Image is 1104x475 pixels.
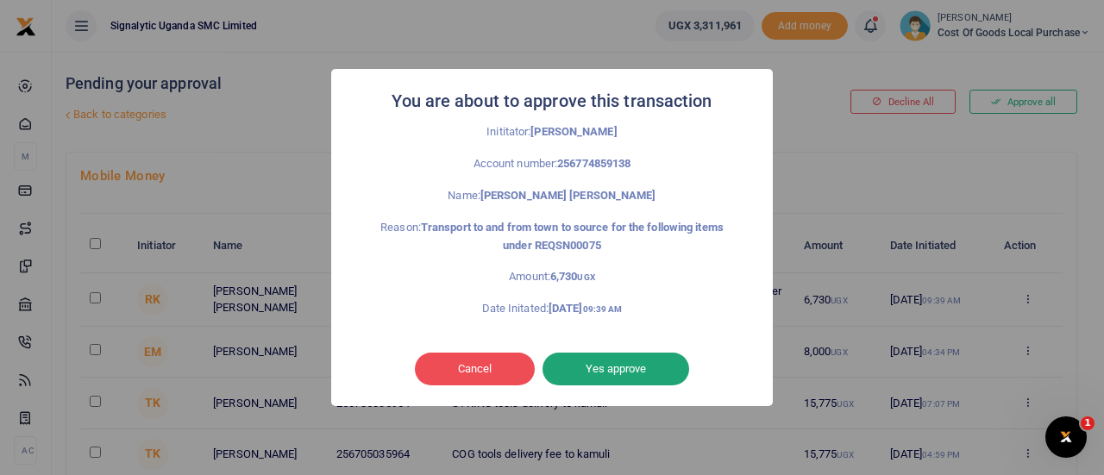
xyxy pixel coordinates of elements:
[369,187,735,205] p: Name:
[369,300,735,318] p: Date Initated:
[369,123,735,141] p: Inititator:
[577,272,594,282] small: UGX
[1045,416,1087,458] iframe: Intercom live chat
[415,353,535,385] button: Cancel
[369,155,735,173] p: Account number:
[550,270,595,283] strong: 6,730
[392,86,712,116] h2: You are about to approve this transaction
[583,304,623,314] small: 09:39 AM
[530,125,617,138] strong: [PERSON_NAME]
[369,268,735,286] p: Amount:
[543,353,689,385] button: Yes approve
[480,189,656,202] strong: [PERSON_NAME] [PERSON_NAME]
[369,219,735,255] p: Reason:
[549,302,622,315] strong: [DATE]
[1081,416,1095,430] span: 1
[557,157,630,170] strong: 256774859138
[421,221,724,252] strong: Transport to and from town to source for the following items under REQSN00075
